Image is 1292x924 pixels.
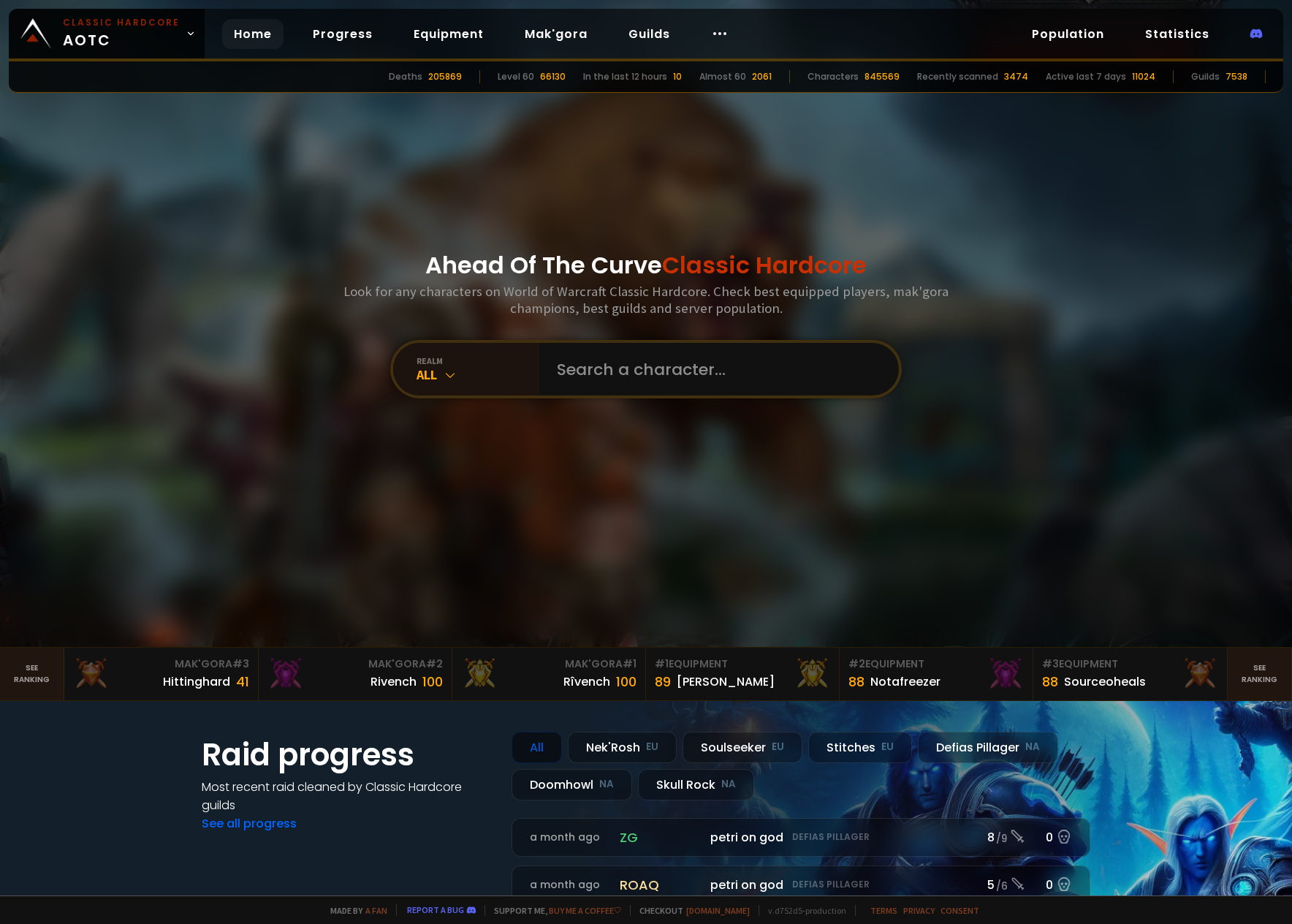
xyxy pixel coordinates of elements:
[616,672,636,692] div: 100
[452,648,646,700] a: Mak'Gora#1Rîvench100
[1025,740,1040,754] small: NA
[1042,672,1058,692] div: 88
[638,769,754,800] div: Skull Rock
[512,769,632,800] div: Doomhowl
[623,656,636,671] span: # 1
[540,70,566,83] div: 66130
[1042,656,1217,672] div: Equipment
[699,70,746,83] div: Almost 60
[655,656,830,672] div: Equipment
[259,648,452,700] a: Mak'Gora#2Rivench100
[417,366,539,383] div: All
[202,778,494,814] h4: Most recent raid cleaned by Classic Hardcore guilds
[407,904,464,915] a: Report a bug
[1064,673,1146,691] div: Sourceoheals
[163,673,230,691] div: Hittinghard
[402,19,495,49] a: Equipment
[9,9,205,58] a: Classic HardcoreAOTC
[267,656,443,672] div: Mak'Gora
[389,70,422,83] div: Deaths
[881,740,894,754] small: EU
[864,70,900,83] div: 845569
[1004,70,1028,83] div: 3474
[422,672,443,692] div: 100
[232,656,249,671] span: # 3
[646,648,840,700] a: #1Equipment89[PERSON_NAME]
[1042,656,1059,671] span: # 3
[1228,648,1292,700] a: Seeranking
[840,648,1033,700] a: #2Equipment88Notafreezer
[617,19,682,49] a: Guilds
[568,732,677,763] div: Nek'Rosh
[677,673,775,691] div: [PERSON_NAME]
[808,732,912,763] div: Stitches
[940,905,979,916] a: Consent
[1046,70,1126,83] div: Active last 7 days
[498,70,534,83] div: Level 60
[365,905,387,916] a: a fan
[662,249,867,281] span: Classic Hardcore
[1020,19,1116,49] a: Population
[1033,648,1227,700] a: #3Equipment88Sourceoheals
[583,70,667,83] div: In the last 12 hours
[513,19,599,49] a: Mak'gora
[202,732,494,778] h1: Raid progress
[301,19,384,49] a: Progress
[222,19,284,49] a: Home
[1225,70,1247,83] div: 7538
[563,673,610,691] div: Rîvench
[918,732,1058,763] div: Defias Pillager
[236,672,249,692] div: 41
[870,905,897,916] a: Terms
[484,905,621,916] span: Support me,
[655,656,669,671] span: # 1
[807,70,859,83] div: Characters
[870,673,940,691] div: Notafreezer
[1191,70,1220,83] div: Guilds
[772,740,784,754] small: EU
[673,70,682,83] div: 10
[338,283,954,317] h3: Look for any characters on World of Warcraft Classic Hardcore. Check best equipped players, mak'g...
[630,905,750,916] span: Checkout
[461,656,636,672] div: Mak'Gora
[599,777,614,792] small: NA
[64,648,258,700] a: Mak'Gora#3Hittinghard41
[73,656,248,672] div: Mak'Gora
[549,905,621,916] a: Buy me a coffee
[848,672,864,692] div: 88
[917,70,998,83] div: Recently scanned
[1132,70,1155,83] div: 11024
[686,905,750,916] a: [DOMAIN_NAME]
[848,656,1024,672] div: Equipment
[425,248,867,283] h1: Ahead Of The Curve
[202,815,297,832] a: See all progress
[322,905,387,916] span: Made by
[512,732,562,763] div: All
[721,777,736,792] small: NA
[655,672,671,692] div: 89
[548,343,881,395] input: Search a character...
[759,905,846,916] span: v. d752d5 - production
[512,866,1090,904] a: a month agoroaqpetri on godDefias Pillager5 /60
[63,16,180,29] small: Classic Hardcore
[683,732,802,763] div: Soulseeker
[63,16,180,51] span: AOTC
[417,355,539,366] div: realm
[426,656,443,671] span: # 2
[428,70,462,83] div: 205869
[512,818,1090,857] a: a month agozgpetri on godDefias Pillager8 /90
[646,740,658,754] small: EU
[752,70,772,83] div: 2061
[1133,19,1221,49] a: Statistics
[370,673,417,691] div: Rivench
[903,905,935,916] a: Privacy
[848,656,865,671] span: # 2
